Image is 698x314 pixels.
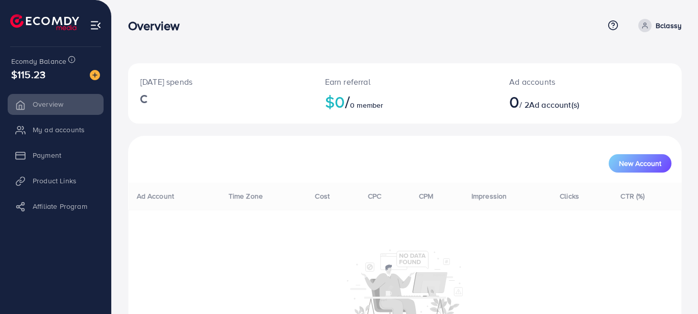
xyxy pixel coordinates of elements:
span: New Account [619,160,661,167]
h2: $0 [325,92,485,111]
img: menu [90,19,102,31]
p: Bclassy [656,19,682,32]
span: 0 member [350,100,383,110]
a: Bclassy [634,19,682,32]
button: New Account [609,154,671,173]
span: $115.23 [11,67,45,82]
p: Earn referral [325,76,485,88]
p: Ad accounts [509,76,623,88]
span: Ad account(s) [529,99,579,110]
h2: / 2 [509,92,623,111]
span: 0 [509,90,519,113]
span: Ecomdy Balance [11,56,66,66]
h3: Overview [128,18,188,33]
img: logo [10,14,79,30]
span: / [345,90,350,113]
p: [DATE] spends [140,76,301,88]
img: image [90,70,100,80]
